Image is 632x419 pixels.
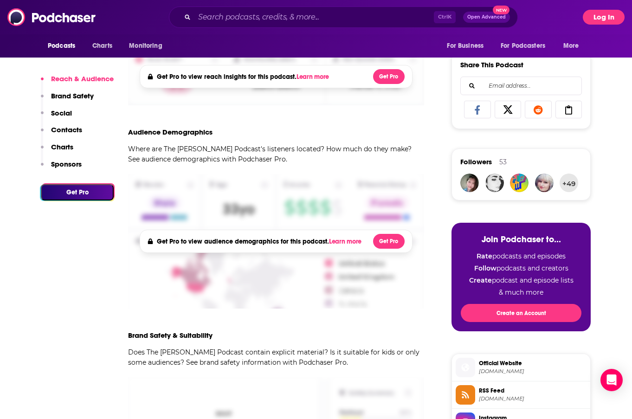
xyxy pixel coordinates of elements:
[456,385,587,405] a: RSS Feed[DOMAIN_NAME]
[460,157,492,166] span: Followers
[583,10,625,25] button: Log In
[51,160,82,168] p: Sponsors
[460,77,582,95] div: Search followers
[194,10,434,25] input: Search podcasts, credits, & more...
[41,91,94,109] button: Brand Safety
[479,368,587,375] span: iheart.com
[555,101,582,118] a: Copy Link
[51,91,94,100] p: Brand Safety
[456,358,587,377] a: Official Website[DOMAIN_NAME]
[51,142,73,151] p: Charts
[48,39,75,52] span: Podcasts
[464,101,491,118] a: Share on Facebook
[7,8,97,26] img: Podchaser - Follow, Share and Rate Podcasts
[41,142,73,160] button: Charts
[41,37,87,55] button: open menu
[469,276,492,284] strong: Create
[468,77,574,95] input: Email address...
[51,109,72,117] p: Social
[477,252,492,260] strong: Rate
[510,174,529,192] img: INRI81216
[157,73,332,81] h4: Get Pro to view reach insights for this podcast.
[563,39,579,52] span: More
[92,39,112,52] span: Charts
[440,37,495,55] button: open menu
[479,359,587,367] span: Official Website
[41,160,82,177] button: Sponsors
[41,125,82,142] button: Contacts
[460,174,479,192] img: teresalamis
[128,331,213,340] h3: Brand Safety & Suitability
[460,60,523,69] h3: Share This Podcast
[123,37,174,55] button: open menu
[329,238,364,245] button: Learn more
[434,11,456,23] span: Ctrl K
[467,15,506,19] span: Open Advanced
[474,264,497,272] strong: Follow
[493,6,509,14] span: New
[557,37,591,55] button: open menu
[86,37,118,55] a: Charts
[499,158,507,166] div: 53
[373,69,405,84] button: Get Pro
[461,276,581,284] li: podcast and episode lists
[463,12,510,23] button: Open AdvancedNew
[41,109,72,126] button: Social
[447,39,484,52] span: For Business
[600,369,623,391] div: Open Intercom Messenger
[128,144,424,164] p: Where are The [PERSON_NAME] Podcast's listeners located? How much do they make? See audience demo...
[129,39,162,52] span: Monitoring
[525,101,552,118] a: Share on Reddit
[51,125,82,134] p: Contacts
[461,234,581,245] h3: Join Podchaser to...
[461,252,581,260] li: podcasts and episodes
[373,234,405,249] button: Get Pro
[495,101,522,118] a: Share on X/Twitter
[479,395,587,402] span: omnycontent.com
[128,347,424,367] p: Does The [PERSON_NAME] Podcast contain explicit material? Is it suitable for kids or only some au...
[157,238,364,245] h4: Get Pro to view audience demographics for this podcast.
[297,73,332,81] button: Learn more
[501,39,545,52] span: For Podcasters
[461,288,581,297] li: & much more
[41,74,114,91] button: Reach & Audience
[41,184,114,200] button: Get Pro
[479,387,587,395] span: RSS Feed
[461,264,581,272] li: podcasts and creators
[128,128,213,136] h3: Audience Demographics
[495,37,559,55] button: open menu
[535,174,554,192] img: foxykimmy831
[560,174,578,192] button: +49
[461,304,581,322] button: Create an Account
[169,6,518,28] div: Search podcasts, credits, & more...
[485,174,504,192] img: Sarah_Safafian
[51,74,114,83] p: Reach & Audience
